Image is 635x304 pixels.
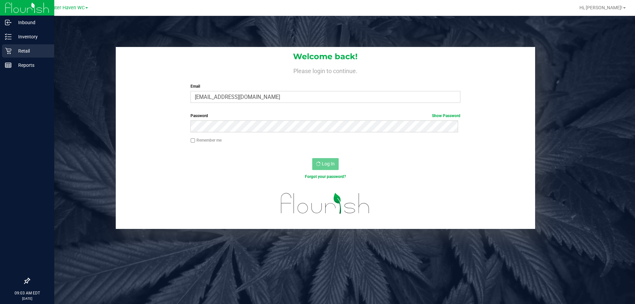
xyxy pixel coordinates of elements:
[432,113,460,118] a: Show Password
[190,83,460,89] label: Email
[5,48,12,54] inline-svg: Retail
[312,158,339,170] button: Log In
[5,62,12,68] inline-svg: Reports
[12,61,51,69] p: Reports
[190,137,222,143] label: Remember me
[116,52,535,61] h1: Welcome back!
[190,138,195,143] input: Remember me
[273,187,378,220] img: flourish_logo.svg
[12,47,51,55] p: Retail
[5,19,12,26] inline-svg: Inbound
[116,66,535,74] h4: Please login to continue.
[12,19,51,26] p: Inbound
[322,161,335,166] span: Log In
[579,5,622,10] span: Hi, [PERSON_NAME]!
[190,113,208,118] span: Password
[12,33,51,41] p: Inventory
[3,296,51,301] p: [DATE]
[47,5,85,11] span: Winter Haven WC
[305,174,346,179] a: Forgot your password?
[3,290,51,296] p: 09:03 AM EDT
[5,33,12,40] inline-svg: Inventory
